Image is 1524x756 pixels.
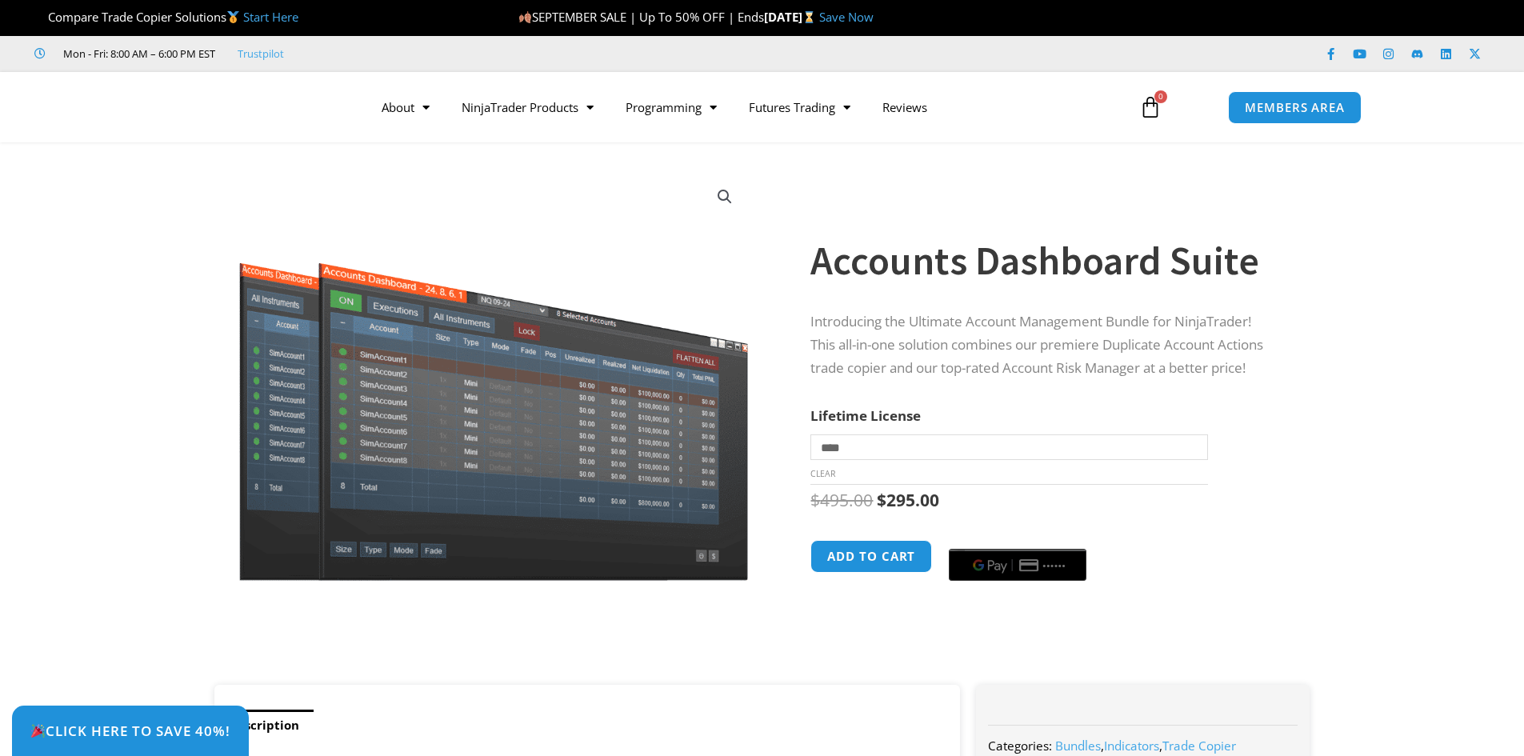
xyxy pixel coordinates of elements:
[877,489,939,511] bdi: 295.00
[866,89,943,126] a: Reviews
[819,9,874,25] a: Save Now
[446,89,610,126] a: NinjaTrader Products
[31,724,45,738] img: 🎉
[34,9,298,25] span: Compare Trade Copier Solutions
[518,9,764,25] span: SEPTEMBER SALE | Up To 50% OFF | Ends
[243,9,298,25] a: Start Here
[366,89,1121,126] nav: Menu
[810,468,835,479] a: Clear options
[810,406,921,425] label: Lifetime License
[949,549,1086,581] button: Buy with GPay
[35,11,47,23] img: 🏆
[810,310,1278,380] p: Introducing the Ultimate Account Management Bundle for NinjaTrader! This all-in-one solution comb...
[877,489,886,511] span: $
[810,540,932,573] button: Add to cart
[59,44,215,63] span: Mon - Fri: 8:00 AM – 6:00 PM EST
[227,11,239,23] img: 🥇
[237,170,751,581] img: Screenshot 2024-08-26 155710eeeee
[610,89,733,126] a: Programming
[1228,91,1362,124] a: MEMBERS AREA
[1154,90,1167,103] span: 0
[1115,84,1186,130] a: 0
[1044,560,1068,571] text: ••••••
[810,489,820,511] span: $
[238,44,284,63] a: Trustpilot
[764,9,819,25] strong: [DATE]
[710,182,739,211] a: View full-screen image gallery
[810,489,873,511] bdi: 495.00
[12,706,249,756] a: 🎉Click Here to save 40%!
[366,89,446,126] a: About
[162,78,334,136] img: LogoAI | Affordable Indicators – NinjaTrader
[733,89,866,126] a: Futures Trading
[946,538,1090,539] iframe: Secure payment input frame
[30,724,230,738] span: Click Here to save 40%!
[810,233,1278,289] h1: Accounts Dashboard Suite
[803,11,815,23] img: ⌛
[519,11,531,23] img: 🍂
[1245,102,1345,114] span: MEMBERS AREA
